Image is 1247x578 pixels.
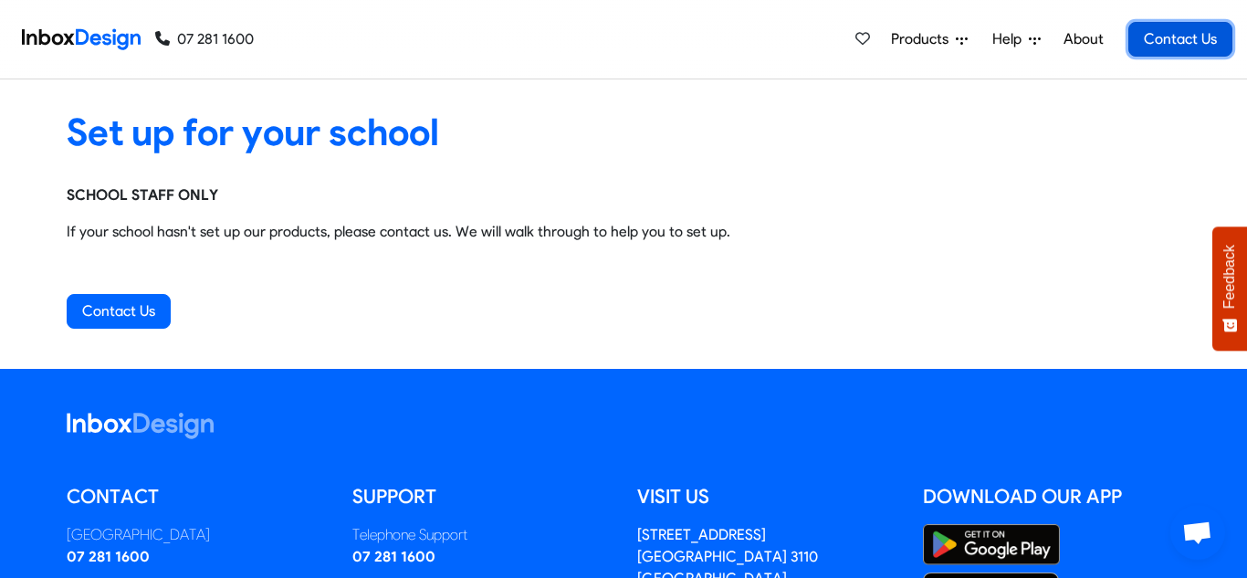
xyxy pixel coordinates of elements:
span: Feedback [1221,245,1238,309]
img: logo_inboxdesign_white.svg [67,413,214,439]
h5: Download our App [923,483,1181,510]
a: Contact Us [67,294,171,329]
a: 07 281 1600 [67,548,150,565]
span: Products [891,28,956,50]
h5: Support [352,483,611,510]
img: Google Play Store [923,524,1060,565]
heading: Set up for your school [67,109,1180,155]
a: Help [985,21,1048,58]
h5: Contact [67,483,325,510]
a: About [1058,21,1108,58]
a: 07 281 1600 [155,28,254,50]
a: Products [884,21,975,58]
p: If your school hasn't set up our products, please contact us. We will walk through to help you to... [67,221,1180,243]
h5: Visit us [637,483,896,510]
div: Telephone Support [352,524,611,546]
button: Feedback - Show survey [1212,226,1247,351]
div: Open chat [1170,505,1225,560]
span: Help [992,28,1029,50]
a: 07 281 1600 [352,548,435,565]
strong: SCHOOL STAFF ONLY [67,186,218,204]
div: [GEOGRAPHIC_DATA] [67,524,325,546]
a: Contact Us [1128,22,1232,57]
